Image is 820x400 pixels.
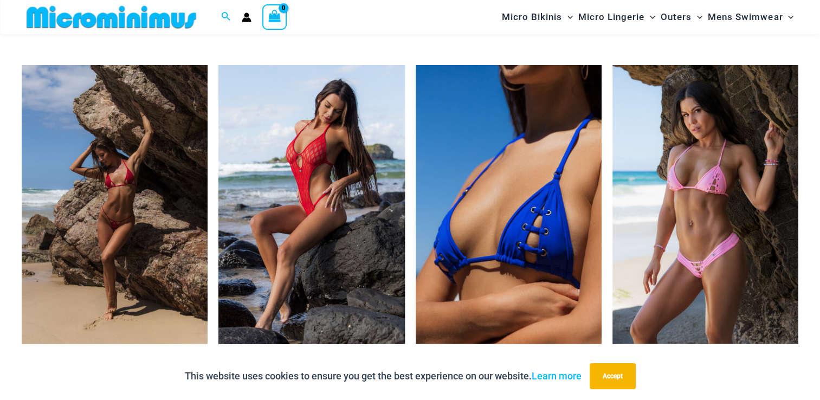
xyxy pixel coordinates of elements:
img: Crystal Waves Red 819 One Piece 04 [218,65,404,344]
a: View Shopping Cart, empty [262,4,287,29]
nav: Site Navigation [498,2,798,33]
a: Micro LingerieMenu ToggleMenu Toggle [576,3,658,31]
a: Micro BikinisMenu ToggleMenu Toggle [499,3,576,31]
span: Menu Toggle [644,3,655,31]
img: Link Cobalt Blue 3070 Top 01 [416,65,602,344]
a: Search icon link [221,10,231,24]
img: MM SHOP LOGO FLAT [22,5,201,29]
img: Link Pop Pink 3070 Top 4955 Bottom 01 [612,65,798,344]
span: Menu Toggle [562,3,573,31]
a: Mens SwimwearMenu ToggleMenu Toggle [705,3,796,31]
p: This website uses cookies to ensure you get the best experience on our website. [185,368,582,384]
img: Hurricane Red 3277 Tri Top 4277 Thong Bottom 05 [22,65,208,344]
span: Micro Bikinis [502,3,562,31]
a: Link Cobalt Blue 3070 Top 01Link Cobalt Blue 3070 Top 4955 Bottom 03Link Cobalt Blue 3070 Top 495... [416,65,602,344]
a: Account icon link [242,12,251,22]
a: Crystal Waves Red 819 One Piece 04Crystal Waves Red 819 One Piece 03Crystal Waves Red 819 One Pie... [218,65,404,344]
a: Learn more [532,370,582,382]
button: Accept [590,363,636,389]
a: Hurricane Red 3277 Tri Top 4277 Thong Bottom 05Hurricane Red 3277 Tri Top 4277 Thong Bottom 06Hur... [22,65,208,344]
span: Micro Lingerie [578,3,644,31]
a: Link Pop Pink 3070 Top 4955 Bottom 01Link Pop Pink 3070 Top 4955 Bottom 02Link Pop Pink 3070 Top ... [612,65,798,344]
span: Outers [661,3,692,31]
span: Menu Toggle [783,3,793,31]
a: OutersMenu ToggleMenu Toggle [658,3,705,31]
span: Menu Toggle [692,3,702,31]
span: Mens Swimwear [708,3,783,31]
